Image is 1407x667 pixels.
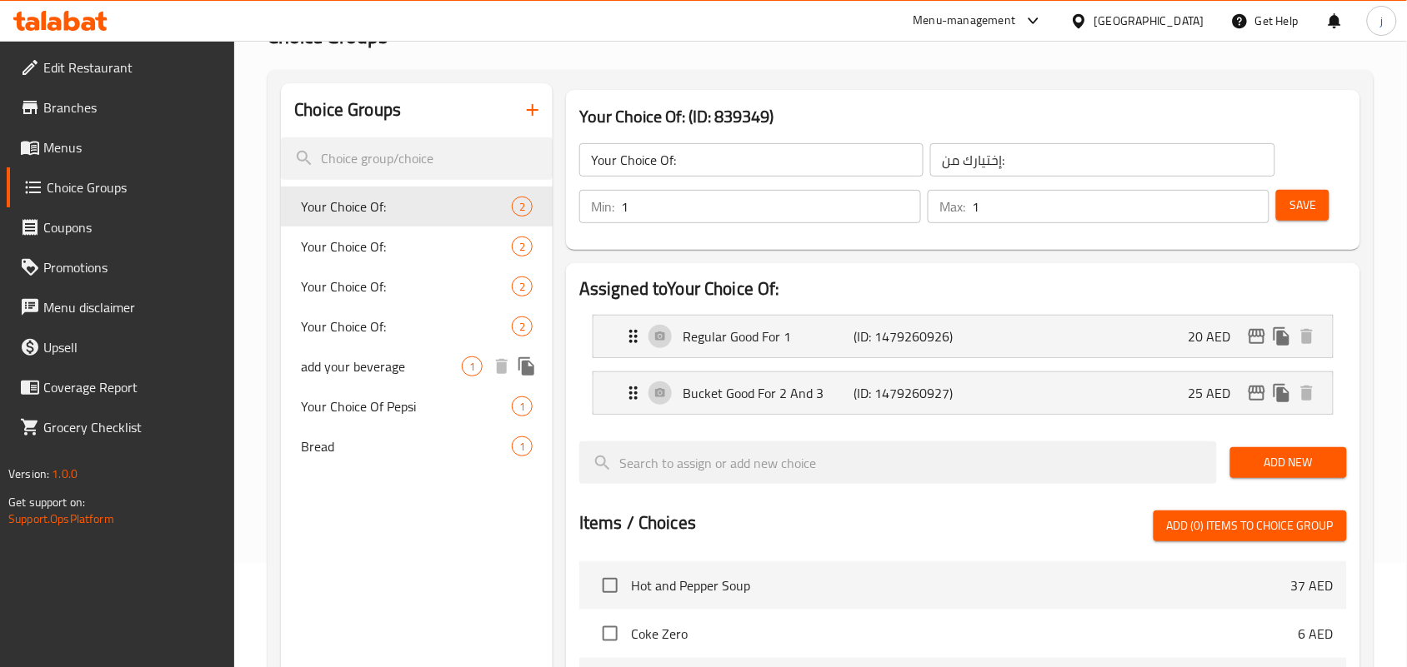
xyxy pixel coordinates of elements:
button: duplicate [514,354,539,379]
button: delete [1294,381,1319,406]
p: 25 AED [1189,383,1244,403]
span: Promotions [43,257,222,277]
button: duplicate [1269,381,1294,406]
button: duplicate [1269,324,1294,349]
div: Expand [593,316,1333,357]
a: Edit Restaurant [7,47,235,87]
span: Grocery Checklist [43,417,222,437]
p: 37 AED [1291,575,1334,595]
span: 1 [513,399,532,415]
h2: Choice Groups [294,97,401,122]
div: Your Choice Of:2 [281,266,553,306]
button: edit [1244,324,1269,349]
button: delete [1294,324,1319,349]
button: delete [489,354,514,379]
span: add your beverage [301,356,462,376]
input: search [281,137,553,180]
a: Choice Groups [7,167,235,207]
button: Save [1276,190,1329,221]
p: 6 AED [1299,624,1334,644]
p: (ID: 1479260926) [854,326,968,346]
a: Grocery Checklist [7,407,235,447]
button: edit [1244,381,1269,406]
p: Regular Good For 1 [683,326,854,346]
span: 2 [513,199,532,215]
span: Hot and Pepper Soup [631,575,1291,595]
span: Your Choice Of Pepsi [301,396,512,416]
p: Max: [939,197,965,217]
span: Menu disclaimer [43,297,222,317]
a: Promotions [7,247,235,287]
a: Menus [7,127,235,167]
span: Menus [43,137,222,157]
p: 20 AED [1189,326,1244,346]
span: 2 [513,239,532,255]
span: Select choice [593,568,628,603]
a: Coupons [7,207,235,247]
span: 1 [513,439,532,455]
span: Choice Groups [47,177,222,197]
span: Save [1289,195,1316,216]
span: Coverage Report [43,377,222,397]
span: Bread [301,436,512,456]
div: Expand [593,372,1333,414]
span: Your Choice Of: [301,197,512,217]
span: j [1380,12,1383,30]
span: Your Choice Of: [301,316,512,336]
span: Version: [8,463,49,485]
h2: Assigned to Your Choice Of: [579,276,1347,301]
a: Menu disclaimer [7,287,235,327]
span: Your Choice Of: [301,276,512,296]
button: Add (0) items to choice group [1154,510,1347,541]
h3: Your Choice Of: (ID: 839349) [579,103,1347,130]
div: Choices [512,316,533,336]
p: Min: [591,197,614,217]
div: Your Choice Of:2 [281,306,553,346]
span: Coupons [43,217,222,237]
div: Choices [512,396,533,416]
span: Get support on: [8,491,85,513]
li: Expand [579,308,1347,365]
span: Upsell [43,337,222,357]
li: Expand [579,365,1347,421]
div: Your Choice Of Pepsi1 [281,386,553,426]
div: Choices [512,436,533,456]
span: Branches [43,97,222,117]
a: Upsell [7,327,235,367]
div: Your Choice Of:2 [281,226,553,266]
div: Choices [512,197,533,217]
a: Support.OpsPlatform [8,508,114,530]
span: Edit Restaurant [43,57,222,77]
div: Your Choice Of:2 [281,187,553,226]
span: Add New [1244,452,1334,473]
div: add your beverage1deleteduplicate [281,346,553,386]
a: Branches [7,87,235,127]
div: Choices [512,236,533,256]
span: 1 [463,359,482,375]
span: 2 [513,279,532,295]
div: Bread1 [281,426,553,466]
span: 2 [513,319,532,335]
span: Select choice [593,616,628,651]
button: Add New [1230,447,1347,478]
input: search [579,441,1217,484]
span: Add (0) items to choice group [1167,515,1334,536]
div: Menu-management [914,11,1016,31]
span: 1.0.0 [52,463,78,485]
span: Coke Zero [631,624,1299,644]
div: [GEOGRAPHIC_DATA] [1094,12,1204,30]
a: Coverage Report [7,367,235,407]
span: Your Choice Of: [301,236,512,256]
p: Bucket Good For 2 And 3 [683,383,854,403]
h2: Items / Choices [579,510,696,535]
p: (ID: 1479260927) [854,383,968,403]
div: Choices [462,356,483,376]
